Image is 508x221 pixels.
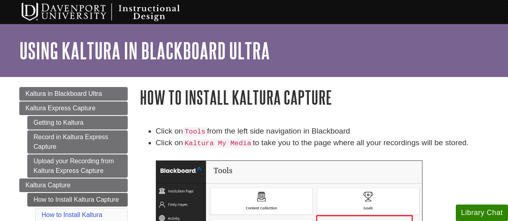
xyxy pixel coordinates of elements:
a: How to Install Kaltura Capture [27,193,128,207]
span: Kaltura Capture [26,182,71,189]
a: Record in Kaltura Express Capture [27,130,128,154]
a: Getting to Kaltura [27,116,128,130]
code: Kaltura My Media [183,139,253,148]
a: Using Kaltura in Blackboard Ultra [19,38,270,63]
button: Library Chat [456,205,508,221]
a: Kaltura in Blackboard Ultra [19,87,128,101]
code: Tools [183,127,207,136]
span: Kaltura in Blackboard Ultra [26,90,102,97]
li: Click on from the left side navigation in Blackboard [156,126,489,137]
a: Kaltura Express Capture [19,101,128,115]
a: Kaltura Capture [19,178,128,192]
a: Upload your Recording from Kaltura Express Capture [27,154,128,178]
h1: How to Install Kaltura Capture [140,87,489,107]
img: Davenport University Instructional Design [15,2,208,22]
span: Kaltura Express Capture [26,105,96,112]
